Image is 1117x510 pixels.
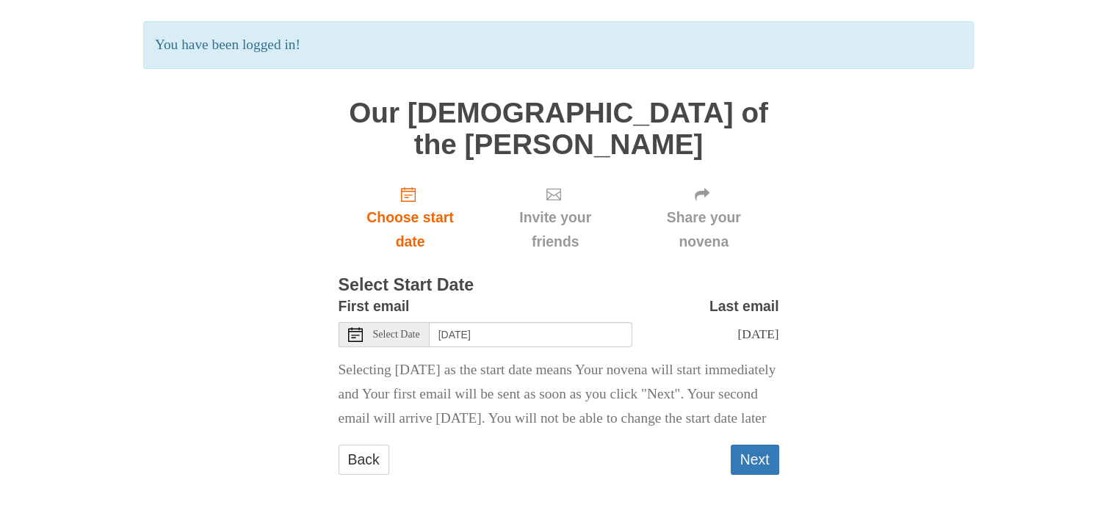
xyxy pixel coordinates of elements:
[339,358,779,431] p: Selecting [DATE] as the start date means Your novena will start immediately and Your first email ...
[353,205,468,254] span: Choose start date
[143,21,974,69] p: You have been logged in!
[373,329,420,340] span: Select Date
[339,294,410,318] label: First email
[709,294,779,318] label: Last email
[629,175,779,262] div: Click "Next" to confirm your start date first.
[339,276,779,295] h3: Select Start Date
[737,327,778,341] span: [DATE]
[339,175,482,262] a: Choose start date
[430,322,632,347] input: Use the arrow keys to pick a date
[643,205,764,254] span: Share your novena
[482,175,628,262] div: Click "Next" to confirm your start date first.
[339,98,779,160] h1: Our [DEMOGRAPHIC_DATA] of the [PERSON_NAME]
[339,445,389,475] a: Back
[496,205,613,254] span: Invite your friends
[731,445,779,475] button: Next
